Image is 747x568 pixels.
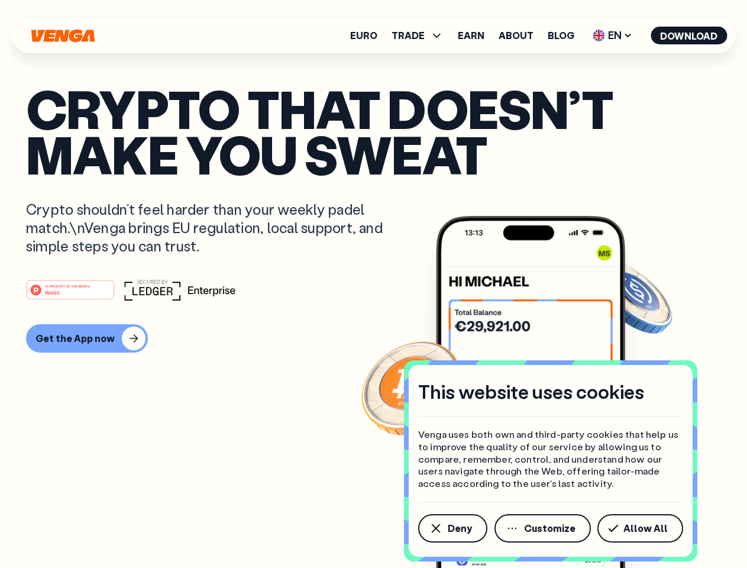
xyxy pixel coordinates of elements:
img: USDC coin [590,254,675,340]
img: Bitcoin [359,334,465,441]
span: EN [588,26,636,45]
h4: This website uses cookies [418,379,644,404]
span: Customize [524,524,575,533]
button: Download [651,27,727,44]
span: Deny [448,524,472,533]
p: Crypto that doesn’t make you sweat [26,86,721,176]
a: Blog [548,31,574,40]
svg: Home [30,29,96,43]
tspan: Web3 [45,289,60,295]
button: Customize [494,514,591,543]
tspan: #1 PRODUCT OF THE MONTH [45,284,90,288]
a: About [499,31,533,40]
a: #1 PRODUCT OF THE MONTHWeb3 [26,287,115,302]
span: TRADE [392,31,425,40]
span: Allow All [623,524,668,533]
button: Allow All [597,514,683,543]
img: flag-uk [593,30,604,41]
a: Get the App now [26,324,721,353]
a: Euro [350,31,377,40]
button: Deny [418,514,487,543]
div: Get the App now [35,333,115,344]
button: Get the App now [26,324,148,353]
p: Crypto shouldn’t feel harder than your weekly padel match.\nVenga brings EU regulation, local sup... [26,200,400,256]
span: TRADE [392,28,444,43]
p: Venga uses both own and third-party cookies that help us to improve the quality of our service by... [418,428,683,490]
a: Earn [458,31,484,40]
